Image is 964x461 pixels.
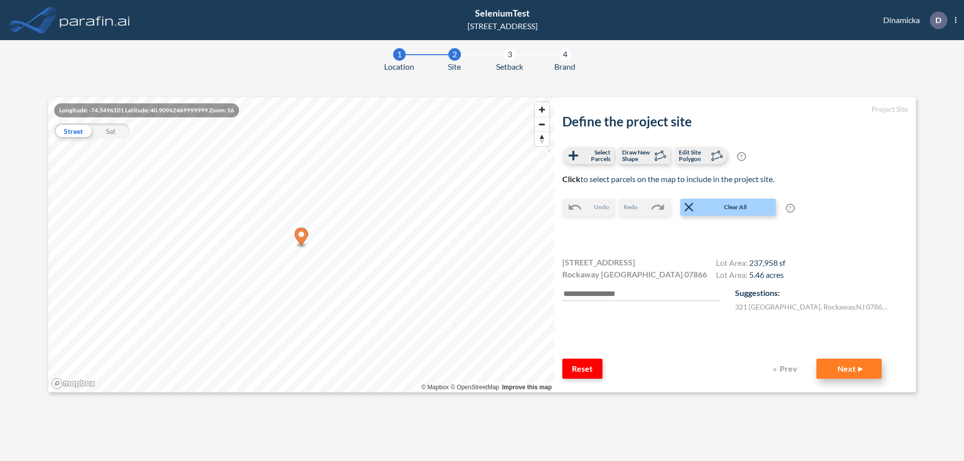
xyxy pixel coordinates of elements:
button: Redo [619,199,670,216]
div: 1 [393,48,406,61]
div: 2 [448,48,461,61]
div: Sat [92,123,130,138]
h4: Lot Area: [716,270,785,282]
h5: Project Site [562,105,908,114]
span: Rockaway [GEOGRAPHIC_DATA] 07866 [562,268,707,280]
span: Undo [594,203,609,212]
span: 5.46 acres [749,270,784,279]
span: ? [786,204,795,213]
div: [STREET_ADDRESS] [467,20,538,32]
span: SeleniumTest [475,8,530,19]
div: Map marker [295,228,308,248]
button: Reset bearing to north [535,131,549,146]
button: Undo [562,199,614,216]
span: Setback [496,61,523,73]
span: Redo [624,203,638,212]
span: Clear All [696,203,775,212]
div: Dinamicka [868,12,956,29]
a: OpenStreetMap [450,384,499,391]
div: Street [54,123,92,138]
span: [STREET_ADDRESS] [562,256,635,268]
p: Suggestions: [735,287,908,299]
b: Click [562,174,580,184]
button: Zoom out [535,117,549,131]
a: Mapbox [421,384,449,391]
a: Improve this map [502,384,552,391]
div: Longitude: -74.5496101 Latitude: 40.90962469999999 Zoom: 16 [54,103,239,117]
span: Draw New Shape [622,149,652,162]
button: Reset [562,359,602,379]
img: logo [58,10,132,30]
span: Brand [554,61,575,73]
span: Site [448,61,461,73]
button: Prev [766,359,806,379]
button: Next [816,359,882,379]
span: to select parcels on the map to include in the project site. [562,174,774,184]
div: 3 [504,48,516,61]
h4: Lot Area: [716,258,785,270]
span: Select Parcels [581,149,611,162]
canvas: Map [48,97,554,392]
span: Location [384,61,414,73]
a: Mapbox homepage [51,378,95,389]
span: 237,958 sf [749,258,785,267]
span: Reset bearing to north [535,132,549,146]
button: Clear All [680,199,776,216]
label: 321 [GEOGRAPHIC_DATA] , Rockaway , NJ 07866 , US [735,301,891,312]
div: 4 [559,48,571,61]
p: D [935,16,941,25]
span: ? [737,152,746,161]
button: Zoom in [535,102,549,117]
h2: Define the project site [562,114,908,129]
span: Edit Site Polygon [679,149,708,162]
